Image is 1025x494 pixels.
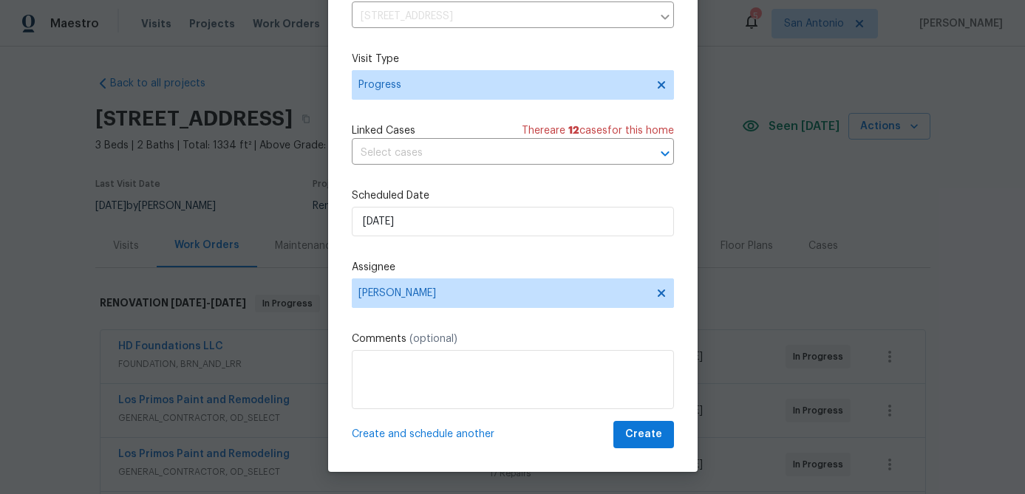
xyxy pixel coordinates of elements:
[409,334,457,344] span: (optional)
[352,52,674,66] label: Visit Type
[352,260,674,275] label: Assignee
[522,123,674,138] span: There are case s for this home
[352,5,652,28] input: Enter in an address
[655,143,675,164] button: Open
[352,427,494,442] span: Create and schedule another
[352,207,674,236] input: M/D/YYYY
[358,287,648,299] span: [PERSON_NAME]
[613,421,674,448] button: Create
[625,425,662,444] span: Create
[568,126,579,136] span: 12
[352,142,633,165] input: Select cases
[352,123,415,138] span: Linked Cases
[352,332,674,346] label: Comments
[352,188,674,203] label: Scheduled Date
[358,78,646,92] span: Progress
